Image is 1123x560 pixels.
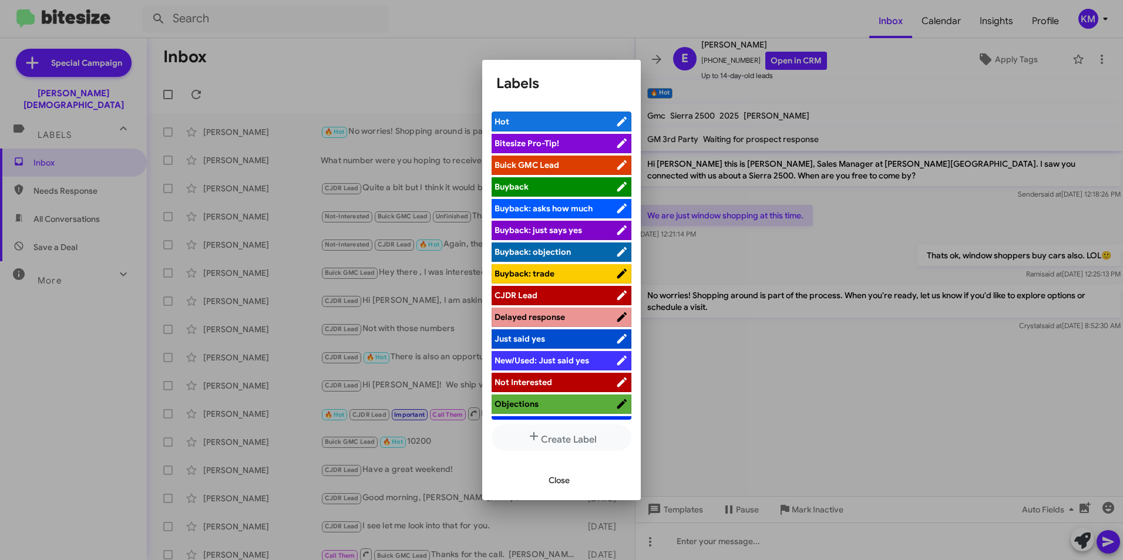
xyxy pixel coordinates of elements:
[495,247,571,257] span: Buyback: objection
[496,74,627,93] h1: Labels
[495,312,565,322] span: Delayed response
[495,203,593,214] span: Buyback: asks how much
[495,138,559,149] span: Bitesize Pro-Tip!
[495,268,554,279] span: Buyback: trade
[495,225,582,235] span: Buyback: just says yes
[539,470,579,491] button: Close
[495,377,552,387] span: Not Interested
[495,181,529,192] span: Buyback
[495,290,537,301] span: CJDR Lead
[495,355,589,366] span: New/Used: Just said yes
[495,160,559,170] span: Buick GMC Lead
[492,424,631,451] button: Create Label
[495,116,509,127] span: Hot
[495,333,545,344] span: Just said yes
[495,399,539,409] span: Objections
[549,470,570,491] span: Close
